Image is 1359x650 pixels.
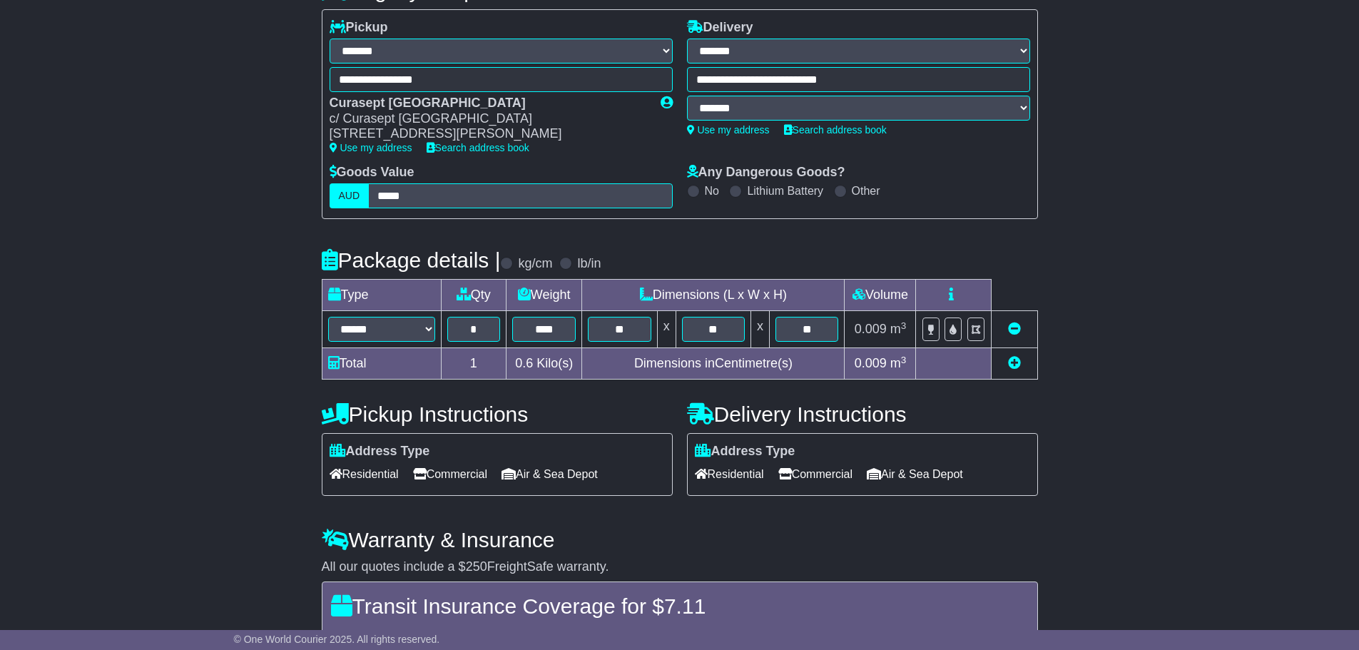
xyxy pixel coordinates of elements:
label: Lithium Battery [747,184,823,198]
label: Address Type [695,444,795,459]
label: No [705,184,719,198]
div: All our quotes include a $ FreightSafe warranty. [322,559,1038,575]
span: Residential [330,463,399,485]
span: Air & Sea Depot [502,463,598,485]
a: Remove this item [1008,322,1021,336]
span: m [890,356,907,370]
td: 1 [441,348,507,380]
span: 7.11 [664,594,706,618]
label: lb/in [577,256,601,272]
a: Add new item [1008,356,1021,370]
a: Search address book [427,142,529,153]
label: Goods Value [330,165,414,181]
h4: Delivery Instructions [687,402,1038,426]
span: m [890,322,907,336]
td: Weight [507,280,582,311]
div: Curasept [GEOGRAPHIC_DATA] [330,96,646,111]
span: 0.009 [855,356,887,370]
div: c/ Curasept [GEOGRAPHIC_DATA] [330,111,646,127]
span: 0.009 [855,322,887,336]
label: Any Dangerous Goods? [687,165,845,181]
h4: Warranty & Insurance [322,528,1038,552]
h4: Pickup Instructions [322,402,673,426]
label: Other [852,184,880,198]
label: Delivery [687,20,753,36]
td: Dimensions (L x W x H) [582,280,845,311]
h4: Package details | [322,248,501,272]
a: Search address book [784,124,887,136]
label: kg/cm [518,256,552,272]
span: 250 [466,559,487,574]
sup: 3 [901,355,907,365]
span: Commercial [778,463,852,485]
span: © One World Courier 2025. All rights reserved. [234,634,440,645]
a: Use my address [687,124,770,136]
span: Commercial [413,463,487,485]
td: Total [322,348,441,380]
span: 0.6 [515,356,533,370]
td: Kilo(s) [507,348,582,380]
label: Pickup [330,20,388,36]
td: x [751,311,770,348]
span: Residential [695,463,764,485]
h4: Transit Insurance Coverage for $ [331,594,1029,618]
a: Use my address [330,142,412,153]
td: Type [322,280,441,311]
td: Dimensions in Centimetre(s) [582,348,845,380]
span: Air & Sea Depot [867,463,963,485]
td: Qty [441,280,507,311]
td: x [657,311,676,348]
label: AUD [330,183,370,208]
label: Address Type [330,444,430,459]
sup: 3 [901,320,907,331]
div: [STREET_ADDRESS][PERSON_NAME] [330,126,646,142]
td: Volume [845,280,916,311]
